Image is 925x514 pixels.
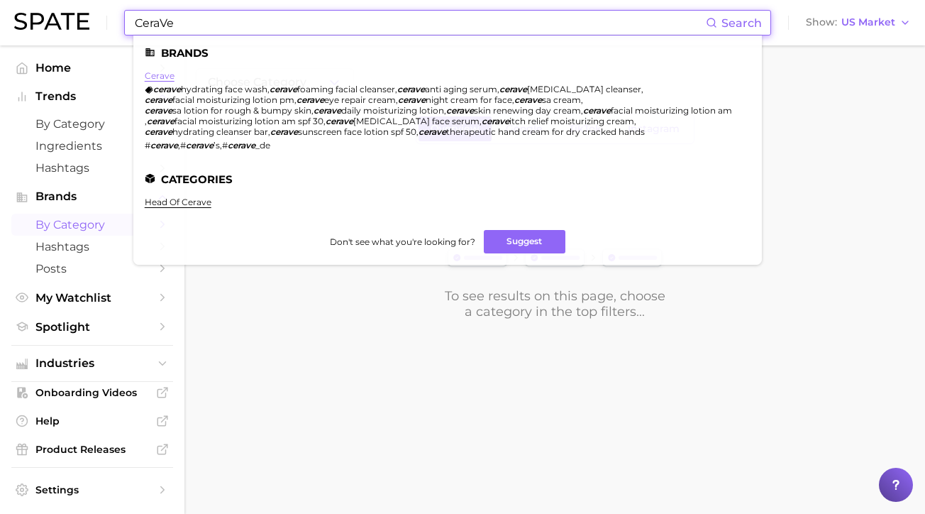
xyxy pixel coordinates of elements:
[446,105,474,116] em: cerave
[228,140,255,151] em: cerave
[509,116,634,126] span: itch relief moisturizing cream
[721,16,762,30] span: Search
[175,116,323,126] span: facial moisturizing lotion am spf 30
[35,291,149,305] span: My Watchlist
[425,84,497,94] span: anti aging serum
[298,126,416,137] span: sunscreen face lotion spf 50
[482,116,509,126] em: cerave
[499,84,527,94] em: cerave
[542,94,581,105] span: sa cream
[297,84,395,94] span: foaming facial cleanser
[527,84,641,94] span: [MEDICAL_DATA] cleanser
[35,139,149,153] span: Ingredients
[145,47,750,59] li: Brands
[398,94,426,105] em: cerave
[145,70,175,81] a: cerave
[330,236,475,247] span: Don't see what you're looking for?
[35,90,149,103] span: Trends
[172,126,268,137] span: hydrating cleanser bar
[145,105,172,116] em: cerave
[11,439,173,460] a: Product Releases
[11,382,173,403] a: Onboarding Videos
[145,84,733,137] div: , , , , , , , , , , , , , , , , ,
[611,105,732,116] span: facial moisturizing lotion am
[255,140,270,151] span: _de
[35,61,149,75] span: Home
[35,357,149,370] span: Industries
[11,57,173,79] a: Home
[145,126,172,137] em: cerave
[419,126,446,137] em: cerave
[474,105,581,116] span: skin renewing day cream
[11,316,173,338] a: Spotlight
[35,218,149,231] span: by Category
[150,140,178,151] em: cerave
[147,116,175,126] em: cerave
[324,94,396,105] span: eye repair cream
[186,140,214,151] em: cerave
[11,86,173,107] button: Trends
[583,105,611,116] em: cerave
[145,197,211,207] a: head of cerave
[35,386,149,399] span: Onboarding Videos
[11,410,173,432] a: Help
[35,240,149,253] span: Hashtags
[11,258,173,280] a: Posts
[326,116,353,126] em: cerave
[806,18,837,26] span: Show
[35,443,149,456] span: Product Releases
[145,173,750,185] li: Categories
[270,84,297,94] em: cerave
[11,479,173,501] a: Settings
[133,11,706,35] input: Search here for a brand, industry, or ingredient
[145,94,172,105] em: cerave
[11,353,173,374] button: Industries
[11,157,173,179] a: Hashtags
[11,135,173,157] a: Ingredients
[297,94,324,105] em: cerave
[35,190,149,203] span: Brands
[145,140,150,151] span: #
[35,117,149,131] span: by Category
[446,126,645,137] span: therapeutic hand cream for dry cracked hands
[11,186,173,207] button: Brands
[35,415,149,427] span: Help
[11,113,173,135] a: by Category
[35,161,149,175] span: Hashtags
[153,84,181,94] em: cerave
[426,94,512,105] span: night cream for face
[14,13,89,30] img: SPATE
[443,288,666,319] div: To see results on this page, choose a category in the top filters...
[145,140,733,151] div: , ,
[11,214,173,236] a: by Category
[802,13,914,32] button: ShowUS Market
[181,84,267,94] span: hydrating face wash
[484,230,565,253] button: Suggest
[353,116,480,126] span: [MEDICAL_DATA] face serum
[180,140,186,151] span: #
[222,140,228,151] span: #
[11,287,173,309] a: My Watchlist
[172,105,311,116] span: sa lotion for rough & bumpy skin
[172,94,294,105] span: facial moisturizing lotion pm
[841,18,895,26] span: US Market
[35,262,149,275] span: Posts
[35,483,149,496] span: Settings
[270,126,298,137] em: cerave
[341,105,444,116] span: daily moisturizing lotion
[397,84,425,94] em: cerave
[35,320,149,334] span: Spotlight
[11,236,173,258] a: Hashtags
[214,140,220,151] span: ’s
[514,94,542,105] em: cerave
[314,105,341,116] em: cerave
